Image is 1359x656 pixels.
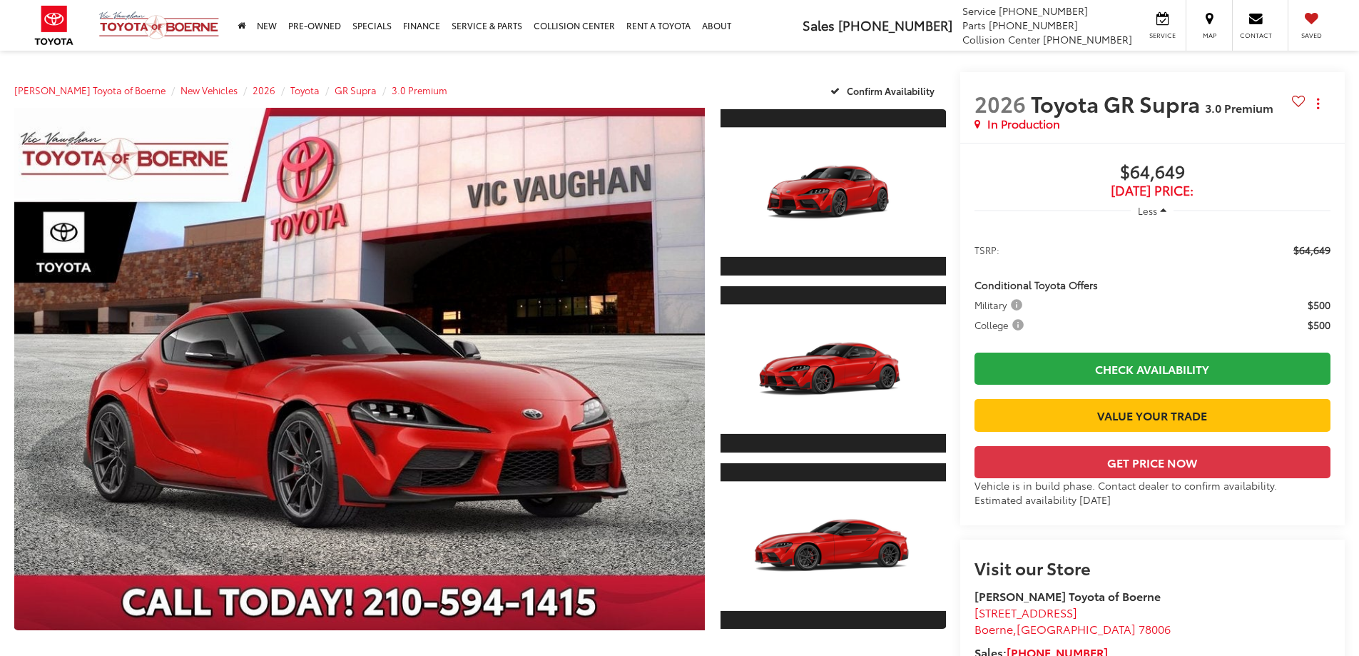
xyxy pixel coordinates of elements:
[1308,318,1330,332] span: $500
[1146,31,1179,40] span: Service
[974,318,1029,332] button: College
[7,105,711,633] img: 2026 Toyota GR Supra 3.0 Premium
[14,108,705,630] a: Expand Photo 0
[974,587,1161,604] strong: [PERSON_NAME] Toyota of Boerne
[180,84,238,96] a: New Vehicles
[974,604,1171,637] a: [STREET_ADDRESS] Boerne,[GEOGRAPHIC_DATA] 78006
[962,32,1040,46] span: Collision Center
[974,478,1330,507] div: Vehicle is in build phase. Contact dealer to confirm availability. Estimated availability [DATE]
[253,84,275,96] a: 2026
[974,183,1330,198] span: [DATE] Price:
[974,604,1077,620] span: [STREET_ADDRESS]
[1308,298,1330,312] span: $500
[718,481,947,610] img: 2026 Toyota GR Supra 3.0 Premium
[721,462,946,631] a: Expand Photo 3
[1296,31,1327,40] span: Saved
[838,16,952,34] span: [PHONE_NUMBER]
[1131,198,1174,223] button: Less
[962,18,986,32] span: Parts
[1139,620,1171,637] span: 78006
[974,318,1027,332] span: College
[1293,243,1330,257] span: $64,649
[1138,204,1157,217] span: Less
[823,78,946,103] button: Confirm Availability
[721,108,946,277] a: Expand Photo 1
[721,285,946,454] a: Expand Photo 2
[1240,31,1272,40] span: Contact
[718,305,947,434] img: 2026 Toyota GR Supra 3.0 Premium
[1305,91,1330,116] button: Actions
[987,116,1060,132] span: In Production
[335,84,377,96] a: GR Supra
[974,620,1013,637] span: Boerne
[718,128,947,257] img: 2026 Toyota GR Supra 3.0 Premium
[974,162,1330,183] span: $64,649
[1017,620,1136,637] span: [GEOGRAPHIC_DATA]
[803,16,835,34] span: Sales
[974,620,1171,637] span: ,
[974,243,999,257] span: TSRP:
[974,558,1330,577] h2: Visit our Store
[1193,31,1225,40] span: Map
[14,84,166,96] a: [PERSON_NAME] Toyota of Boerne
[98,11,220,40] img: Vic Vaughan Toyota of Boerne
[974,88,1026,118] span: 2026
[1043,32,1132,46] span: [PHONE_NUMBER]
[989,18,1078,32] span: [PHONE_NUMBER]
[1205,99,1273,116] span: 3.0 Premium
[974,298,1025,312] span: Military
[962,4,996,18] span: Service
[1317,98,1319,109] span: dropdown dots
[290,84,320,96] a: Toyota
[974,298,1027,312] button: Military
[1031,88,1205,118] span: Toyota GR Supra
[974,278,1098,292] span: Conditional Toyota Offers
[974,399,1330,431] a: Value Your Trade
[974,446,1330,478] button: Get Price Now
[999,4,1088,18] span: [PHONE_NUMBER]
[847,84,935,97] span: Confirm Availability
[392,84,447,96] a: 3.0 Premium
[974,353,1330,385] a: Check Availability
